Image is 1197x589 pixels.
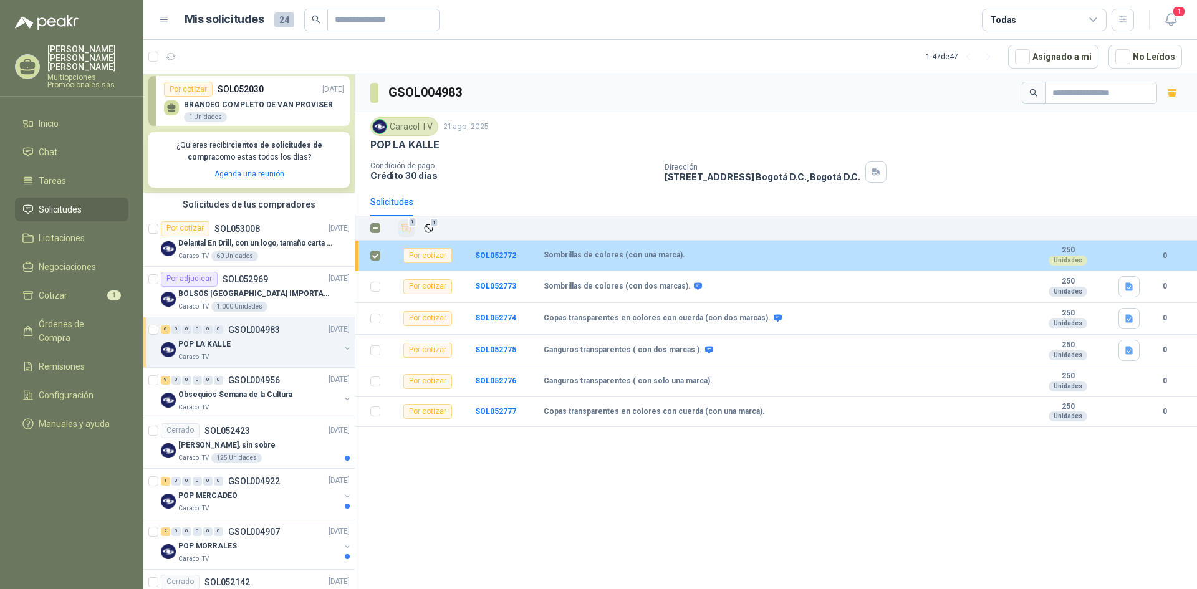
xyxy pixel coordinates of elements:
[228,527,280,536] p: GSOL004907
[15,140,128,164] a: Chat
[15,15,79,30] img: Logo peakr
[164,82,213,97] div: Por cotizar
[1160,9,1182,31] button: 1
[178,352,209,362] p: Caracol TV
[161,527,170,536] div: 2
[211,453,262,463] div: 125 Unidades
[214,477,223,486] div: 0
[544,282,691,292] b: Sombrillas de colores (con dos marcas).
[1049,318,1087,328] div: Unidades
[1025,371,1111,381] b: 250
[182,325,191,334] div: 0
[544,251,685,261] b: Sombrillas de colores (con una marca).
[143,193,355,216] div: Solicitudes de tus compradores
[15,383,128,407] a: Configuración
[1025,402,1111,412] b: 250
[178,302,209,312] p: Caracol TV
[188,141,322,161] b: cientos de solicitudes de compra
[228,325,280,334] p: GSOL004983
[203,376,213,385] div: 0
[926,47,998,67] div: 1 - 47 de 47
[185,11,264,29] h1: Mis solicitudes
[214,376,223,385] div: 0
[475,345,516,354] b: SOL052775
[1049,381,1087,391] div: Unidades
[39,117,59,130] span: Inicio
[15,198,128,221] a: Solicitudes
[15,355,128,378] a: Remisiones
[161,544,176,559] img: Company Logo
[1025,309,1111,318] b: 250
[214,325,223,334] div: 0
[223,275,268,284] p: SOL052969
[403,311,452,326] div: Por cotizar
[228,376,280,385] p: GSOL004956
[161,373,352,413] a: 9 0 0 0 0 0 GSOL004956[DATE] Company LogoObsequios Semana de la CulturaCaracol TV
[403,248,452,263] div: Por cotizar
[1147,375,1182,387] b: 0
[171,477,181,486] div: 0
[193,325,202,334] div: 0
[475,282,516,290] a: SOL052773
[373,120,387,133] img: Company Logo
[39,203,82,216] span: Solicitudes
[178,490,238,502] p: POP MERCADEO
[1029,89,1038,97] span: search
[47,74,128,89] p: Multiopciones Promocionales sas
[1147,280,1182,292] b: 0
[178,504,209,514] p: Caracol TV
[475,314,516,322] b: SOL052774
[178,554,209,564] p: Caracol TV
[1025,340,1111,350] b: 250
[274,12,294,27] span: 24
[182,477,191,486] div: 0
[370,161,655,170] p: Condición de pago
[408,217,417,227] span: 1
[178,453,209,463] p: Caracol TV
[544,345,702,355] b: Canguros transparentes ( con dos marcas ).
[203,527,213,536] div: 0
[665,171,860,182] p: [STREET_ADDRESS] Bogotá D.C. , Bogotá D.C.
[420,220,437,237] button: Ignorar
[430,218,439,227] span: 1
[370,170,655,181] p: Crédito 30 días
[15,412,128,436] a: Manuales y ayuda
[161,342,176,357] img: Company Logo
[228,477,280,486] p: GSOL004922
[1008,45,1098,69] button: Asignado a mi
[329,323,350,335] p: [DATE]
[39,289,67,302] span: Cotizar
[388,83,464,102] h3: GSOL004983
[1025,277,1111,287] b: 250
[475,407,516,416] a: SOL052777
[161,272,218,287] div: Por adjudicar
[161,477,170,486] div: 1
[214,170,284,178] a: Agenda una reunión
[182,527,191,536] div: 0
[156,140,342,163] p: ¿Quieres recibir como estas todos los días?
[161,443,176,458] img: Company Logo
[403,279,452,294] div: Por cotizar
[329,374,350,386] p: [DATE]
[39,360,85,373] span: Remisiones
[990,13,1016,27] div: Todas
[370,138,440,151] p: POP LA KALLE
[403,404,452,419] div: Por cotizar
[204,578,250,587] p: SOL052142
[329,223,350,234] p: [DATE]
[171,376,181,385] div: 0
[218,82,264,96] p: SOL052030
[193,376,202,385] div: 0
[475,376,516,385] b: SOL052776
[1049,411,1087,421] div: Unidades
[178,288,334,300] p: BOLSOS [GEOGRAPHIC_DATA] IMPORTADO [GEOGRAPHIC_DATA]-397-1
[1049,287,1087,297] div: Unidades
[39,317,117,345] span: Órdenes de Compra
[544,376,713,386] b: Canguros transparentes ( con solo una marca).
[329,475,350,487] p: [DATE]
[161,494,176,509] img: Company Logo
[148,76,350,126] a: Por cotizarSOL052030[DATE] BRANDEO COMPLETO DE VAN PROVISER1 Unidades
[403,343,452,358] div: Por cotizar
